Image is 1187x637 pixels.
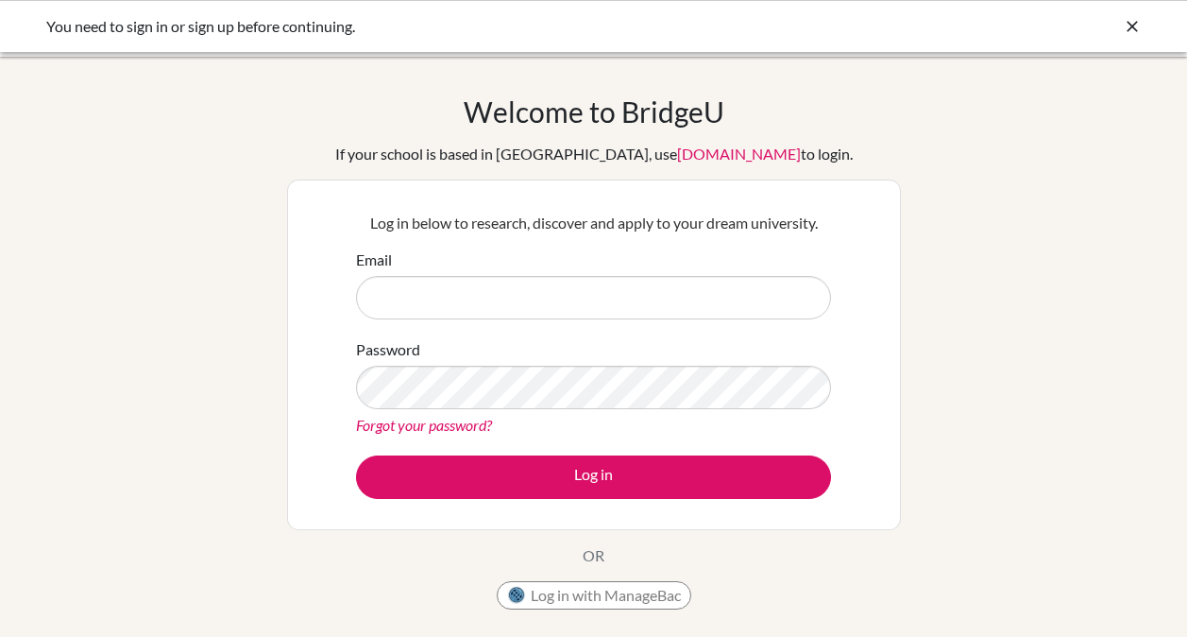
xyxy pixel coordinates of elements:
button: Log in with ManageBac [497,581,691,610]
label: Password [356,338,420,361]
h1: Welcome to BridgeU [464,95,724,129]
div: You need to sign in or sign up before continuing. [46,15,858,38]
label: Email [356,249,392,271]
p: OR [583,544,604,567]
a: Forgot your password? [356,416,492,434]
div: If your school is based in [GEOGRAPHIC_DATA], use to login. [335,143,853,165]
a: [DOMAIN_NAME] [677,145,801,163]
p: Log in below to research, discover and apply to your dream university. [356,212,831,234]
button: Log in [356,456,831,499]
